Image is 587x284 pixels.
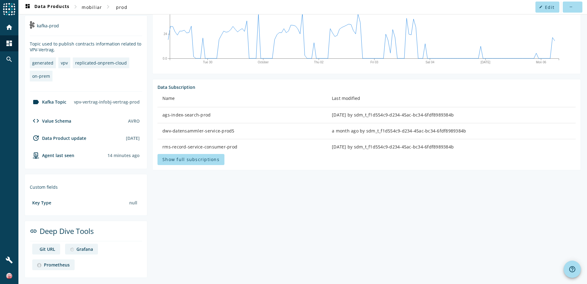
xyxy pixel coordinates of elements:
[258,61,269,64] text: October
[327,139,576,155] td: [DATE] by sdm_t_f1d554c9-d234-45ac-bc34-6fdf8989384b
[30,226,142,241] div: Deep Dive Tools
[30,134,86,142] div: Data Product update
[164,32,167,36] text: 24
[327,123,576,139] td: a month ago by sdm_t_f1d554c9-d234-45ac-bc34-6fdf8989384b
[24,3,69,11] span: Data Products
[162,144,322,150] div: rms-record-service-consumer-prod
[72,3,79,10] mat-icon: chevron_right
[44,262,70,268] div: Prometheus
[32,117,40,124] mat-icon: code
[569,266,576,273] mat-icon: help_outline
[6,273,12,279] img: 83f4ce1d17f47f21ebfbce80c7408106
[72,97,142,107] div: vpv-vertrag-infobj-vertrag-prod
[32,60,53,66] div: generated
[30,21,142,36] div: kafka-prod
[545,4,554,10] span: Edit
[104,3,112,10] mat-icon: chevron_right
[6,256,13,264] mat-icon: build
[30,152,74,159] div: agent-env-prod
[539,5,542,9] mat-icon: edit
[162,156,220,162] span: Show full subscriptions
[3,3,15,15] img: spoud-logo.svg
[30,184,142,190] div: Custom fields
[327,107,576,123] td: [DATE] by sdm_t_f1d554c9-d234-45ac-bc34-6fdf8989384b
[32,73,50,79] div: on-prem
[126,135,140,141] div: [DATE]
[32,244,60,254] a: deep dive imageGit URL
[30,21,34,29] img: kafka-prod
[569,5,572,9] mat-icon: more_horiz
[6,56,13,63] mat-icon: search
[203,61,212,64] text: Tue 30
[112,2,131,13] button: prod
[30,227,37,235] mat-icon: link
[127,197,140,208] div: null
[371,61,379,64] text: Fri 03
[79,2,104,13] button: mobiliar
[163,57,167,60] text: 0.0
[535,2,559,13] button: Edit
[128,118,140,124] div: AVRO
[61,60,68,66] div: vpv
[157,84,576,90] div: Data Subscription
[65,244,98,254] a: deep dive imageGrafana
[32,134,40,142] mat-icon: update
[314,61,324,64] text: Thu 02
[37,263,41,267] img: deep dive image
[76,246,93,252] div: Grafana
[162,11,167,15] text: 400
[30,41,142,53] div: Topic used to publish contracts information related to VPV-Vertrag.
[162,128,322,134] div: dwv-datensammler-service-prod5
[30,117,71,124] div: Value Schema
[327,90,576,107] th: Last modified
[536,61,546,64] text: Mon 06
[24,3,31,11] mat-icon: dashboard
[6,40,13,47] mat-icon: dashboard
[40,246,55,252] div: Git URL
[32,200,51,206] div: Key Type
[30,98,66,106] div: Kafka Topic
[107,152,140,158] div: Agents typically reports every 15min to 1h
[6,24,13,31] mat-icon: home
[157,90,327,107] th: Name
[157,154,224,165] button: Show full subscriptions
[75,60,127,66] div: replicated-onprem-cloud
[481,61,491,64] text: [DATE]
[82,4,102,10] span: mobiliar
[70,247,74,252] img: deep dive image
[426,61,434,64] text: Sat 04
[32,98,40,106] mat-icon: label
[32,259,75,270] a: deep dive imagePrometheus
[116,4,127,10] span: prod
[162,112,322,118] div: ags-index-search-prod
[21,2,72,13] button: Data Products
